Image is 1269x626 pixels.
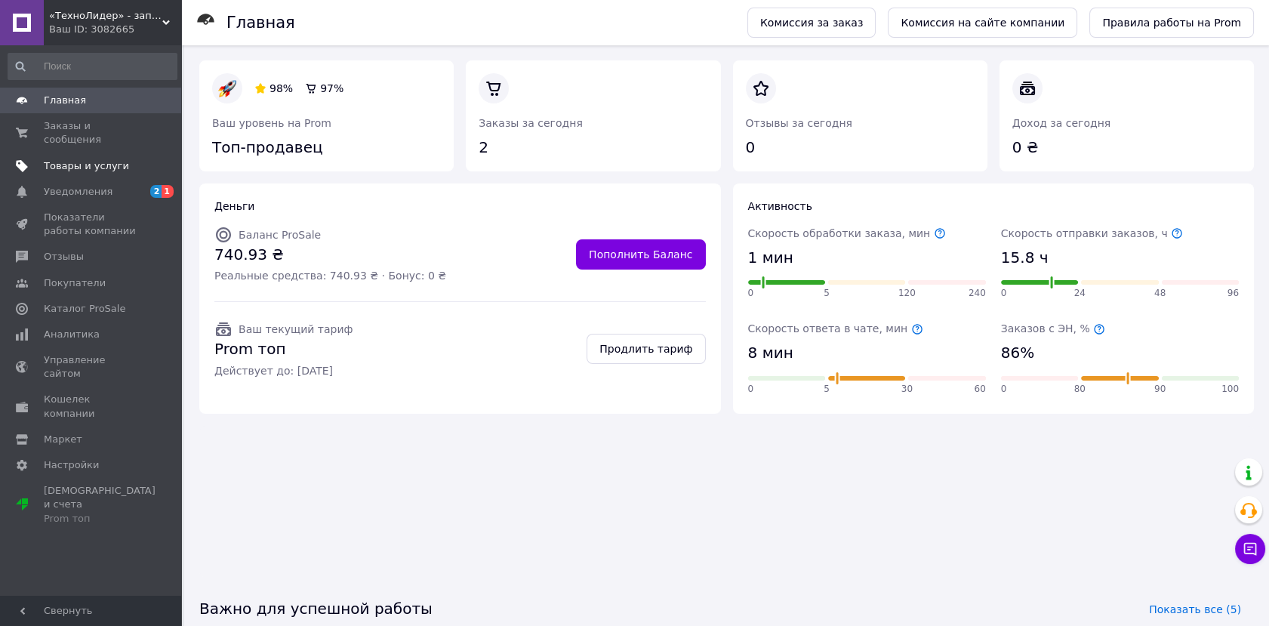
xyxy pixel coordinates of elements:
span: 2 [150,185,162,198]
span: [DEMOGRAPHIC_DATA] и счета [44,484,156,526]
span: Баланс ProSale [239,229,321,241]
a: Комиссия на сайте компании [888,8,1077,38]
span: 90 [1154,383,1166,396]
span: Кошелек компании [44,393,140,420]
span: 5 [824,383,830,396]
span: Настройки [44,458,99,472]
span: Заказы и сообщения [44,119,140,146]
span: 0 [748,383,754,396]
span: 8 мин [748,342,793,364]
span: 86% [1001,342,1034,364]
a: Комиссия за заказ [747,8,876,38]
span: Prom топ [214,338,353,360]
span: Скорость отправки заказов, ч [1001,227,1183,239]
button: Чат с покупателем [1235,534,1265,564]
span: Действует до: [DATE] [214,363,353,378]
span: Активность [748,200,812,212]
span: 0 [748,287,754,300]
div: Prom топ [44,512,156,526]
h1: Главная [226,14,295,32]
span: Деньги [214,200,254,212]
div: Ваш ID: 3082665 [49,23,181,36]
span: 80 [1074,383,1086,396]
a: Правила работы на Prom [1089,8,1254,38]
span: 100 [1221,383,1239,396]
a: Продлить тариф [587,334,705,364]
span: Покупатели [44,276,106,290]
span: 0 [1001,287,1007,300]
span: Аналитика [44,328,100,341]
span: Заказов с ЭН, % [1001,322,1105,335]
span: 96 [1227,287,1239,300]
span: Управление сайтом [44,353,140,381]
span: 120 [898,287,916,300]
span: Важно для успешной работы [199,598,433,620]
span: Показать все (5) [1149,602,1241,617]
span: Отзывы [44,250,84,264]
span: «ТехноЛидер» - запчасти для сельскохозяйственной техники [49,9,162,23]
span: 0 [1001,383,1007,396]
a: Пополнить Баланс [576,239,705,270]
span: Товары и услуги [44,159,129,173]
span: 15.8 ч [1001,247,1049,269]
span: Маркет [44,433,82,446]
span: 98% [270,82,293,94]
span: 1 мин [748,247,793,269]
span: Показатели работы компании [44,211,140,238]
span: 1 [162,185,174,198]
span: 740.93 ₴ [214,244,446,266]
span: Ваш текущий тариф [239,323,353,335]
span: Главная [44,94,86,107]
span: Каталог ProSale [44,302,125,316]
span: 30 [901,383,913,396]
span: Уведомления [44,185,112,199]
span: 48 [1154,287,1166,300]
span: Скорость обработки заказа, мин [748,227,946,239]
span: Реальные средства: 740.93 ₴ · Бонус: 0 ₴ [214,268,446,283]
input: Поиск [8,53,177,80]
span: 5 [824,287,830,300]
span: 97% [320,82,343,94]
span: Скорость ответа в чате, мин [748,322,923,335]
span: 24 [1074,287,1086,300]
span: 60 [974,383,985,396]
span: 240 [969,287,986,300]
